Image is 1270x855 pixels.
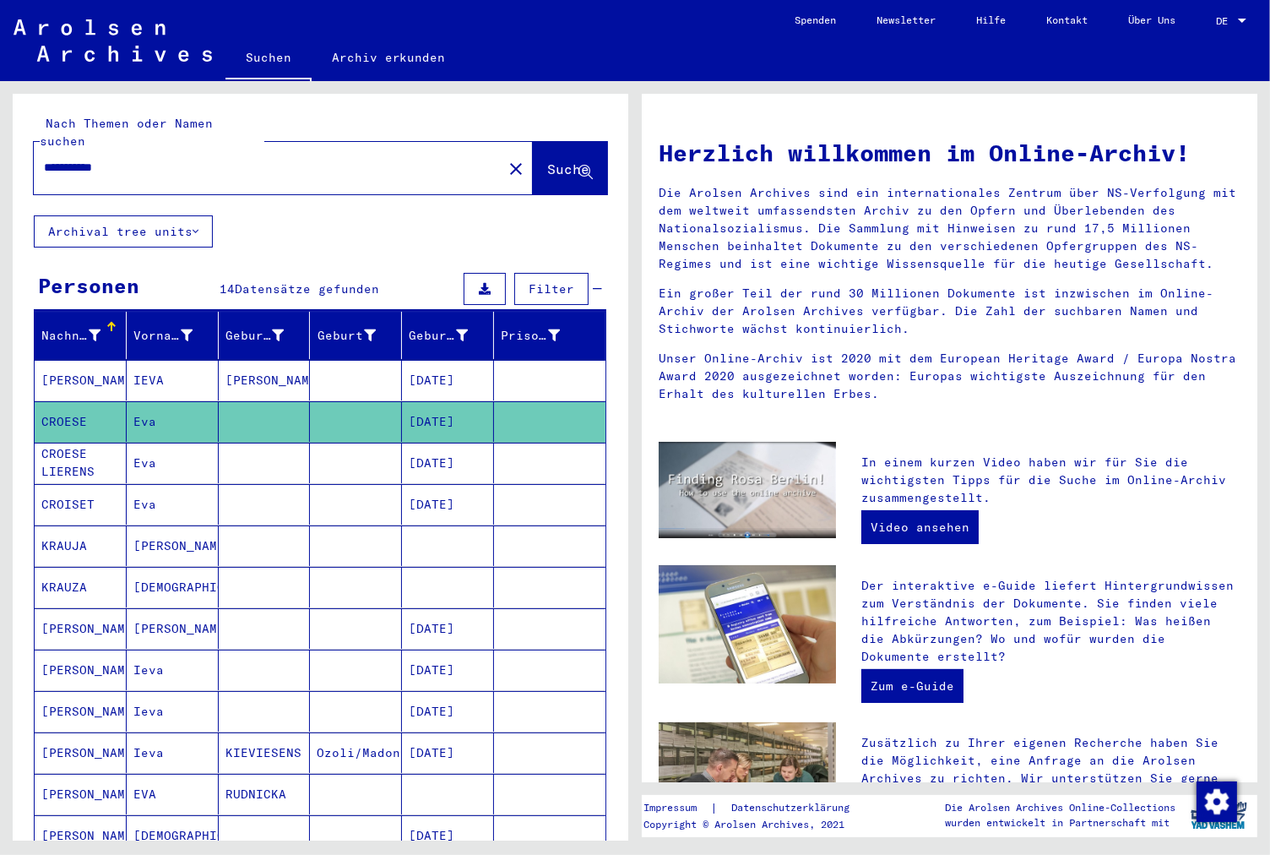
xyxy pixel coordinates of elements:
p: Unser Online-Archiv ist 2020 mit dem European Heritage Award / Europa Nostra Award 2020 ausgezeic... [659,350,1240,403]
mat-cell: [DATE] [402,360,494,400]
a: Video ansehen [861,510,979,544]
mat-cell: [DATE] [402,691,494,732]
div: Nachname [41,327,100,345]
p: Die Arolsen Archives sind ein internationales Zentrum über NS-Verfolgung mit dem weltweit umfasse... [659,184,1240,273]
button: Archival tree units [34,215,213,248]
mat-header-cell: Nachname [35,312,127,359]
mat-cell: [PERSON_NAME] [35,360,127,400]
mat-cell: CROESE LIERENS [35,443,127,483]
button: Clear [499,151,533,185]
mat-cell: Eva [127,484,219,525]
mat-cell: [DATE] [402,608,494,649]
mat-cell: [PERSON_NAME] [35,608,127,649]
mat-cell: Ieva [127,650,219,690]
mat-header-cell: Geburtsname [219,312,311,359]
mat-cell: [DATE] [402,443,494,483]
p: wurden entwickelt in Partnerschaft mit [945,815,1175,830]
div: Vorname [133,327,193,345]
mat-label: Nach Themen oder Namen suchen [40,116,213,149]
span: DE [1216,15,1235,27]
span: Suche [547,161,589,177]
mat-cell: [DATE] [402,484,494,525]
p: Ein großer Teil der rund 30 Millionen Dokumente ist inzwischen im Online-Archiv der Arolsen Archi... [659,285,1240,338]
mat-cell: Eva [127,401,219,442]
h1: Herzlich willkommen im Online-Archiv! [659,135,1240,171]
img: Zustimmung ändern [1197,781,1237,822]
div: Personen [38,270,139,301]
a: Archiv erkunden [312,37,466,78]
mat-cell: [DATE] [402,732,494,773]
mat-cell: RUDNICKA [219,774,311,814]
p: Der interaktive e-Guide liefert Hintergrundwissen zum Verständnis der Dokumente. Sie finden viele... [861,577,1240,666]
mat-icon: close [506,159,526,179]
div: Geburt‏ [317,322,401,349]
button: Filter [514,273,589,305]
p: In einem kurzen Video haben wir für Sie die wichtigsten Tipps für die Suche im Online-Archiv zusa... [861,454,1240,507]
div: Geburtsname [225,322,310,349]
div: | [643,799,870,817]
mat-cell: IEVA [127,360,219,400]
mat-cell: KRAUZA [35,567,127,607]
mat-cell: [PERSON_NAME] [35,691,127,732]
span: Datensätze gefunden [235,281,379,297]
mat-cell: Eva [127,443,219,483]
mat-cell: [PERSON_NAME] [35,650,127,690]
p: Zusätzlich zu Ihrer eigenen Recherche haben Sie die Möglichkeit, eine Anfrage an die Arolsen Arch... [861,734,1240,841]
mat-cell: [PERSON_NAME] [35,732,127,773]
div: Geburt‏ [317,327,376,345]
mat-cell: [PERSON_NAME] [127,526,219,566]
mat-cell: [PERSON_NAME] [219,360,311,400]
mat-cell: [PERSON_NAME] [35,774,127,814]
span: 14 [220,281,235,297]
mat-header-cell: Geburtsdatum [402,312,494,359]
p: Copyright © Arolsen Archives, 2021 [643,817,870,832]
img: Arolsen_neg.svg [14,19,212,62]
mat-cell: [DATE] [402,401,494,442]
mat-header-cell: Vorname [127,312,219,359]
mat-cell: KIEVIESENS [219,732,311,773]
mat-cell: Ieva [127,732,219,773]
mat-cell: Ozoli/Madona [310,732,402,773]
a: Datenschutzerklärung [718,799,870,817]
img: video.jpg [659,442,836,538]
mat-cell: KRAUJA [35,526,127,566]
div: Geburtsname [225,327,285,345]
div: Vorname [133,322,218,349]
img: yv_logo.png [1187,794,1251,836]
mat-cell: CROISET [35,484,127,525]
a: Suchen [225,37,312,81]
div: Prisoner # [501,327,560,345]
button: Suche [533,142,607,194]
div: Geburtsdatum [409,327,468,345]
mat-cell: CROESE [35,401,127,442]
mat-cell: [PERSON_NAME] [127,608,219,649]
mat-cell: [DATE] [402,650,494,690]
img: inquiries.jpg [659,722,836,841]
mat-cell: [DEMOGRAPHIC_DATA] [127,567,219,607]
div: Geburtsdatum [409,322,493,349]
img: eguide.jpg [659,565,836,683]
span: Filter [529,281,574,297]
mat-cell: EVA [127,774,219,814]
mat-cell: Ieva [127,691,219,732]
div: Prisoner # [501,322,585,349]
mat-header-cell: Geburt‏ [310,312,402,359]
div: Nachname [41,322,126,349]
p: Die Arolsen Archives Online-Collections [945,800,1175,815]
mat-header-cell: Prisoner # [494,312,605,359]
a: Zum e-Guide [861,669,963,703]
a: Impressum [643,799,710,817]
